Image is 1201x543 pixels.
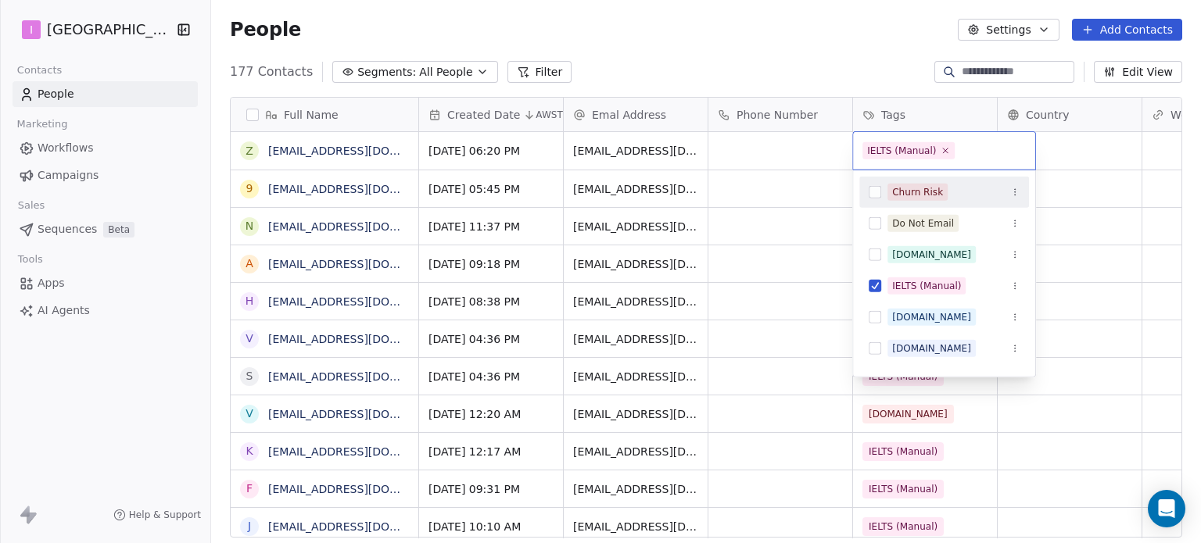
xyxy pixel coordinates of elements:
[892,216,954,230] div: Do Not Email
[892,185,943,199] div: Churn Risk
[892,310,971,324] div: [DOMAIN_NAME]
[892,341,971,355] div: [DOMAIN_NAME]
[892,248,971,262] div: [DOMAIN_NAME]
[892,279,961,293] div: IELTS (Manual)
[859,177,1029,489] div: Suggestions
[867,144,936,158] div: IELTS (Manual)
